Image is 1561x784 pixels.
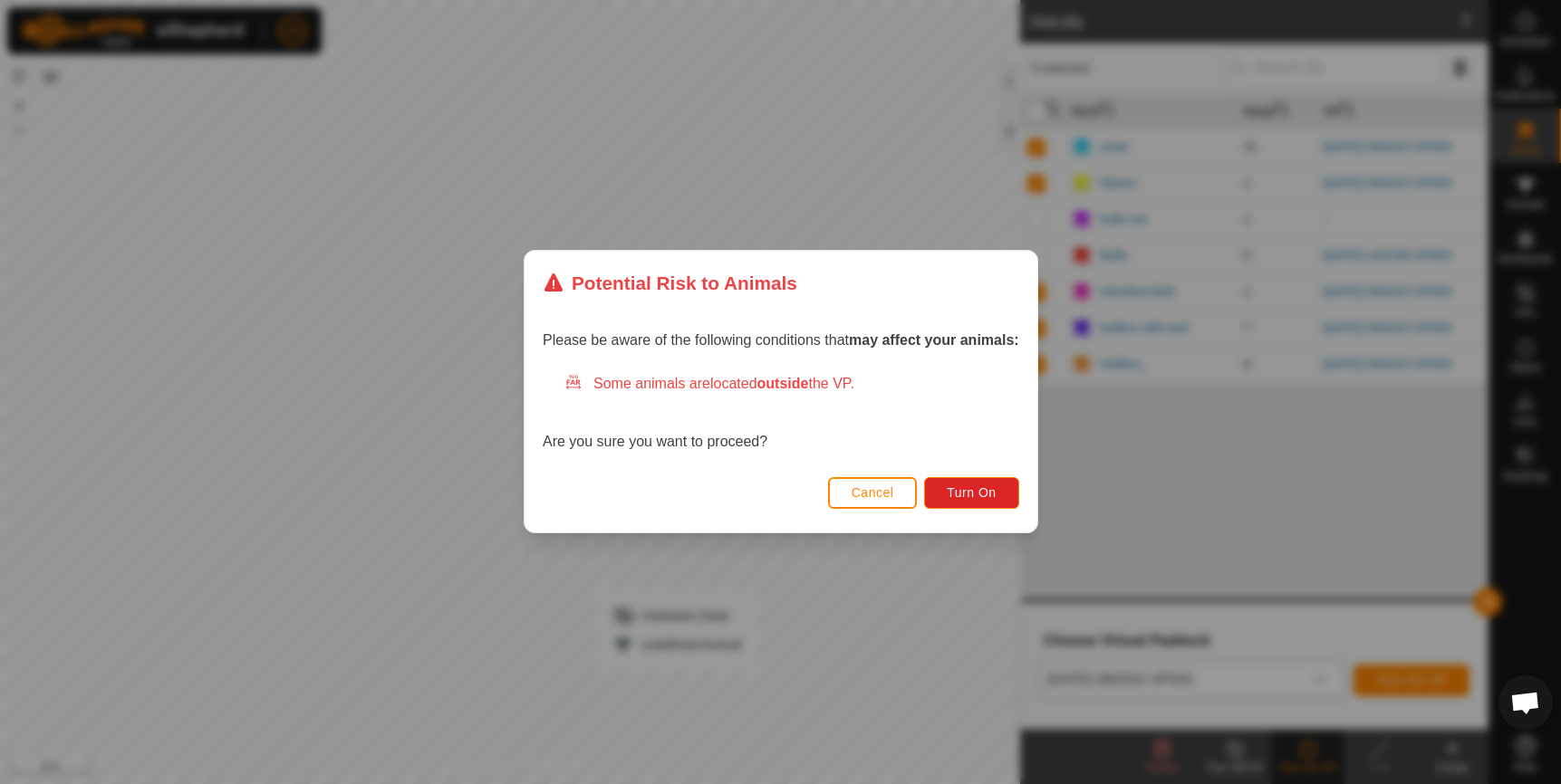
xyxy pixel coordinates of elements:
span: Cancel [851,486,893,501]
div: Some animals are [564,374,1019,396]
span: located the VP. [710,377,854,392]
div: Open chat [1498,675,1553,730]
button: Cancel [827,477,917,509]
span: Turn On [947,486,996,501]
div: Are you sure you want to proceed? [543,374,1019,454]
button: Turn On [924,477,1018,509]
strong: may affect your animals: [849,333,1019,349]
div: Potential Risk to Animals [543,269,797,297]
strong: outside [756,377,808,392]
span: Please be aware of the following conditions that [543,333,1019,349]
